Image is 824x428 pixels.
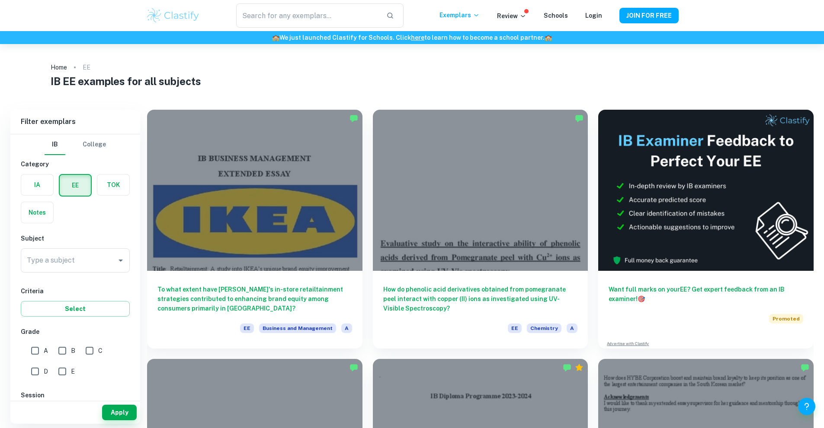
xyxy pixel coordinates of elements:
img: Clastify logo [146,7,201,24]
button: Select [21,301,130,317]
a: Login [585,12,602,19]
img: Marked [349,114,358,123]
span: B [71,346,75,355]
button: Notes [21,202,53,223]
p: Review [497,11,526,21]
span: Promoted [769,314,803,323]
img: Thumbnail [598,110,814,271]
span: A [341,323,352,333]
h6: Subject [21,234,130,243]
span: EE [508,323,522,333]
h6: We just launched Clastify for Schools. Click to learn how to become a school partner. [2,33,822,42]
h6: Want full marks on your EE ? Get expert feedback from an IB examiner! [609,285,803,304]
h6: Criteria [21,286,130,296]
button: IA [21,174,53,195]
input: Search for any exemplars... [236,3,379,28]
a: To what extent have [PERSON_NAME]'s in-store retailtainment strategies contributed to enhancing b... [147,110,362,349]
h6: Filter exemplars [10,110,140,134]
span: 🏫 [545,34,552,41]
span: A [44,346,48,355]
h6: To what extent have [PERSON_NAME]'s in-store retailtainment strategies contributed to enhancing b... [157,285,352,313]
span: A [567,323,577,333]
a: Want full marks on yourEE? Get expert feedback from an IB examiner!PromotedAdvertise with Clastify [598,110,814,349]
div: Premium [575,363,584,372]
button: TOK [97,174,129,195]
button: Apply [102,405,137,420]
p: EE [83,63,90,72]
img: Marked [563,363,571,372]
a: Home [51,61,67,73]
h6: Grade [21,327,130,336]
a: here [411,34,424,41]
div: Filter type choice [45,134,106,155]
span: 🏫 [272,34,279,41]
button: College [83,134,106,155]
span: Chemistry [527,323,561,333]
span: 🎯 [638,295,645,302]
button: Help and Feedback [798,398,815,415]
h6: How do phenolic acid derivatives obtained from pomegranate peel interact with copper (II) ions as... [383,285,578,313]
h1: IB EE examples for all subjects [51,73,773,89]
img: Marked [349,363,358,372]
img: Marked [801,363,809,372]
p: Exemplars [439,10,480,20]
img: Marked [575,114,584,123]
h6: Category [21,159,130,169]
span: EE [240,323,254,333]
button: IB [45,134,65,155]
span: C [98,346,103,355]
h6: Session [21,390,130,400]
a: Schools [544,12,568,19]
span: Business and Management [259,323,336,333]
a: Advertise with Clastify [607,341,649,347]
button: Open [115,254,127,266]
span: E [71,367,75,376]
button: JOIN FOR FREE [619,8,679,23]
a: How do phenolic acid derivatives obtained from pomegranate peel interact with copper (II) ions as... [373,110,588,349]
span: D [44,367,48,376]
button: EE [60,175,91,196]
